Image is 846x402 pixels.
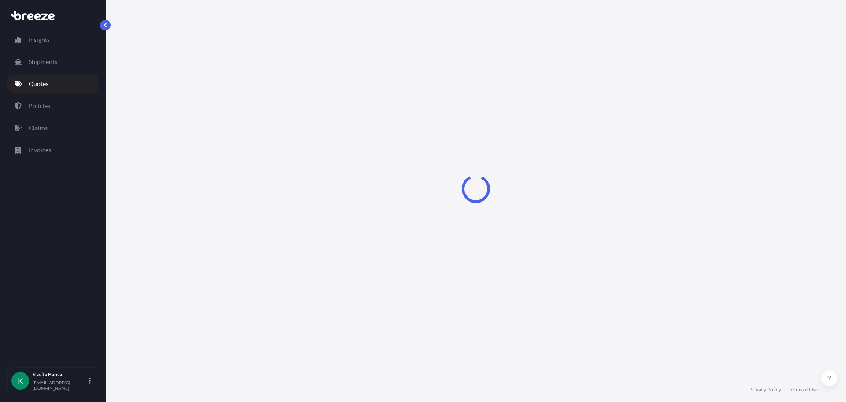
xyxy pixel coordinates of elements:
[788,386,818,393] a: Terms of Use
[33,380,87,391] p: [EMAIL_ADDRESS][DOMAIN_NAME]
[7,75,98,93] a: Quotes
[7,141,98,159] a: Invoices
[7,97,98,115] a: Policies
[33,371,87,378] p: Kavita Bansal
[749,386,781,393] a: Privacy Policy
[29,79,48,88] p: Quotes
[29,124,48,132] p: Claims
[7,53,98,71] a: Shipments
[7,119,98,137] a: Claims
[29,146,51,154] p: Invoices
[29,35,50,44] p: Insights
[29,101,50,110] p: Policies
[29,57,57,66] p: Shipments
[18,376,23,385] span: K
[7,31,98,49] a: Insights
